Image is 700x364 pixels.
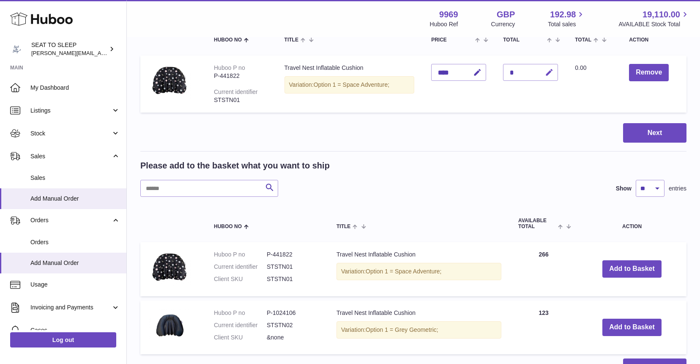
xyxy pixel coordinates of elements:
[31,50,170,56] span: [PERSON_NAME][EMAIL_ADDRESS][DOMAIN_NAME]
[267,263,320,271] dd: STSTN01
[214,251,267,259] dt: Huboo P no
[214,96,268,104] div: STSTN01
[10,43,23,55] img: amy@seattosleep.co.uk
[10,332,116,347] a: Log out
[669,185,686,193] span: entries
[267,334,320,342] dd: &none
[30,174,120,182] span: Sales
[276,55,423,112] td: Travel Nest Inflatable Cushion
[284,76,415,94] div: Variation:
[314,81,389,88] span: Option 1 = Space Adventure;
[214,37,242,43] span: Huboo no
[618,9,690,28] a: 19,110.00 AVAILABLE Stock Total
[267,275,320,283] dd: STSTN01
[149,309,191,342] img: Travel Nest Inflatable Cushion
[575,37,591,43] span: Total
[328,242,510,296] td: Travel Nest Inflatable Cushion
[30,259,120,267] span: Add Manual Order
[214,321,267,329] dt: Current identifier
[643,9,680,20] span: 19,110.00
[30,326,120,334] span: Cases
[30,303,111,312] span: Invoicing and Payments
[439,9,458,20] strong: 9969
[336,263,501,280] div: Variation:
[491,20,515,28] div: Currency
[548,9,585,28] a: 192.98 Total sales
[30,216,111,224] span: Orders
[140,160,330,171] h2: Please add to the basket what you want to ship
[336,321,501,339] div: Variation:
[30,238,120,246] span: Orders
[214,309,267,317] dt: Huboo P no
[214,224,242,229] span: Huboo no
[618,20,690,28] span: AVAILABLE Stock Total
[30,281,120,289] span: Usage
[214,64,245,71] div: Huboo P no
[497,9,515,20] strong: GBP
[431,32,473,43] span: Unit Sales Price
[214,88,258,95] div: Current identifier
[629,37,678,43] div: Action
[30,152,111,160] span: Sales
[430,20,458,28] div: Huboo Ref
[548,20,585,28] span: Total sales
[267,321,320,329] dd: STSTN02
[602,319,662,336] button: Add to Basket
[336,224,350,229] span: Title
[214,263,267,271] dt: Current identifier
[602,260,662,278] button: Add to Basket
[214,72,268,80] div: P-441822
[503,32,545,43] span: AVAILABLE Total
[214,334,267,342] dt: Client SKU
[577,210,686,237] th: Action
[30,84,120,92] span: My Dashboard
[575,64,586,71] span: 0.00
[30,107,111,115] span: Listings
[510,242,577,296] td: 266
[550,9,576,20] span: 192.98
[623,123,686,143] button: Next
[366,326,438,333] span: Option 1 = Grey Geometric;
[267,251,320,259] dd: P-441822
[30,130,111,138] span: Stock
[31,41,107,57] div: SEAT TO SLEEP
[267,309,320,317] dd: P-1024106
[518,218,556,229] span: AVAILABLE Total
[629,64,669,81] button: Remove
[149,64,191,99] img: Travel Nest Inflatable Cushion
[616,185,632,193] label: Show
[214,275,267,283] dt: Client SKU
[328,301,510,354] td: Travel Nest Inflatable Cushion
[30,195,120,203] span: Add Manual Order
[284,37,298,43] span: Title
[149,251,191,286] img: Travel Nest Inflatable Cushion
[366,268,441,275] span: Option 1 = Space Adventure;
[510,301,577,354] td: 123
